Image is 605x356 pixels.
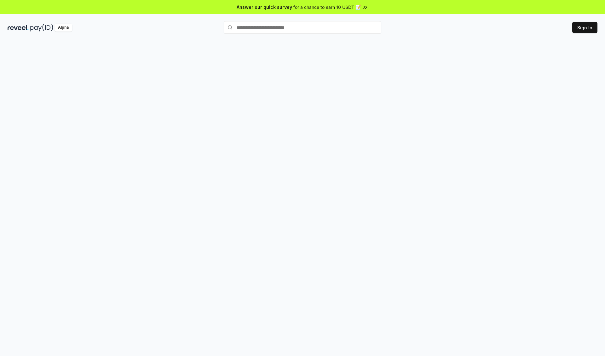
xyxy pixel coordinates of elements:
img: reveel_dark [8,24,29,32]
img: pay_id [30,24,53,32]
span: Answer our quick survey [237,4,292,10]
button: Sign In [572,22,597,33]
div: Alpha [55,24,72,32]
span: for a chance to earn 10 USDT 📝 [293,4,361,10]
